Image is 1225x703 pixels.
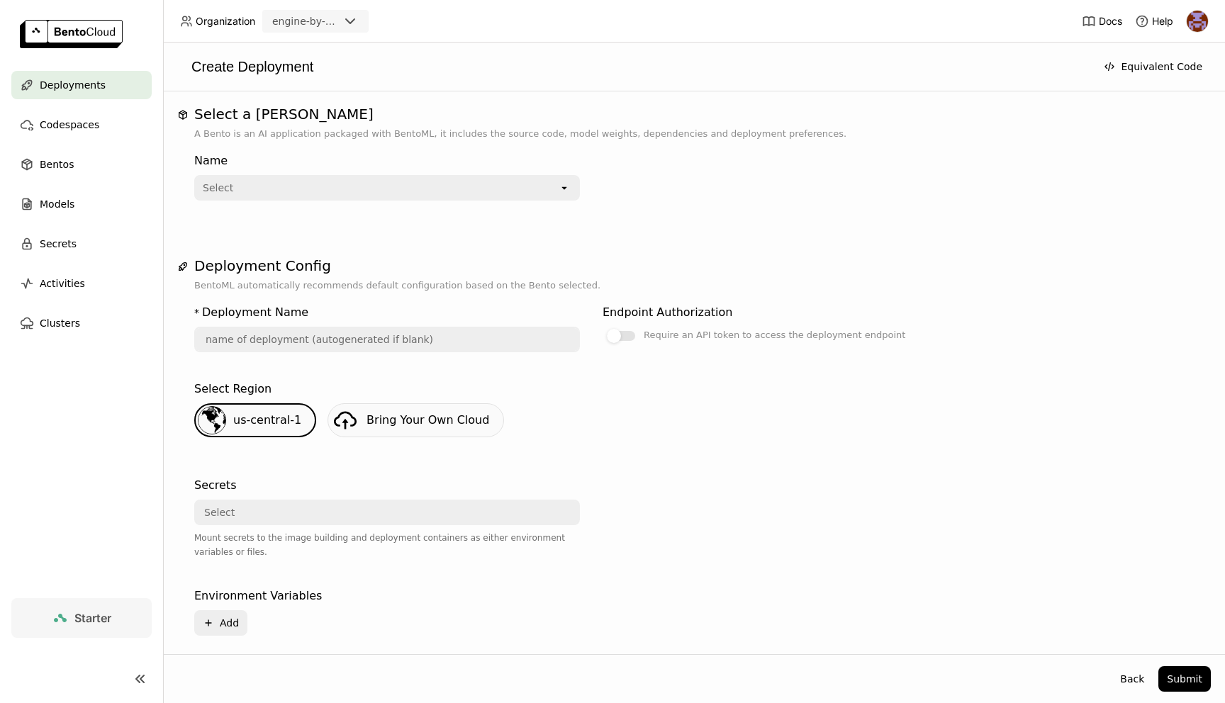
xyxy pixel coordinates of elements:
[367,413,489,427] span: Bring Your Own Cloud
[11,309,152,337] a: Clusters
[204,505,235,519] div: Select
[11,71,152,99] a: Deployments
[202,304,308,321] div: Deployment Name
[40,116,99,133] span: Codespaces
[203,181,233,195] div: Select
[1158,666,1211,692] button: Submit
[194,477,236,494] div: Secrets
[11,150,152,179] a: Bentos
[1095,54,1211,79] button: Equivalent Code
[272,14,339,28] div: engine-by-moneylion
[196,15,255,28] span: Organization
[194,127,1194,141] p: A Bento is an AI application packaged with BentoML, it includes the source code, model weights, d...
[1187,11,1208,32] img: Martin Fejka
[1135,14,1173,28] div: Help
[559,182,570,193] svg: open
[203,617,214,629] svg: Plus
[603,304,732,321] div: Endpoint Authorization
[194,587,322,604] div: Environment Variables
[40,235,77,252] span: Secrets
[194,531,580,559] div: Mount secrets to the image building and deployment containers as either environment variables or ...
[40,196,74,213] span: Models
[644,327,905,344] div: Require an API token to access the deployment endpoint
[11,230,152,258] a: Secrets
[177,57,1090,77] div: Create Deployment
[40,275,85,292] span: Activities
[194,381,272,398] div: Select Region
[328,403,504,437] a: Bring Your Own Cloud
[1112,666,1153,692] button: Back
[20,20,123,48] img: logo
[194,257,1194,274] h1: Deployment Config
[40,156,74,173] span: Bentos
[194,610,247,636] button: Add
[194,106,1194,123] h1: Select a [PERSON_NAME]
[11,598,152,638] a: Starter
[11,111,152,139] a: Codespaces
[11,269,152,298] a: Activities
[40,77,106,94] span: Deployments
[233,413,301,427] span: us-central-1
[1082,14,1122,28] a: Docs
[1099,15,1122,28] span: Docs
[194,279,1194,293] p: BentoML automatically recommends default configuration based on the Bento selected.
[196,328,578,351] input: name of deployment (autogenerated if blank)
[340,15,342,29] input: Selected engine-by-moneylion.
[194,152,580,169] div: Name
[194,403,316,437] div: us-central-1
[40,315,80,332] span: Clusters
[11,190,152,218] a: Models
[74,611,111,625] span: Starter
[1152,15,1173,28] span: Help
